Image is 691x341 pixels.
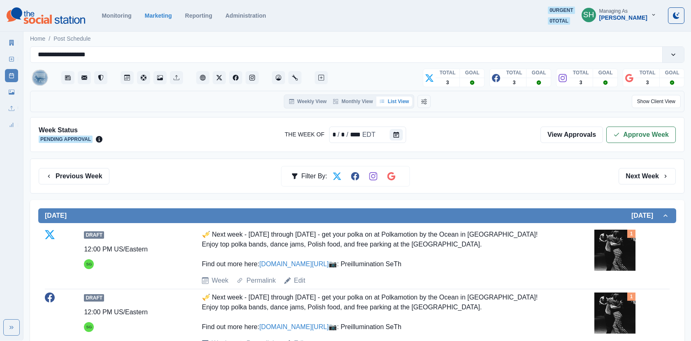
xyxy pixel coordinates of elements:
[45,212,67,219] h2: [DATE]
[594,230,635,271] img: gjnnhdpppgpyp0dfzzlt
[285,130,324,139] label: The Week Of
[294,276,306,286] a: Edit
[349,130,362,140] div: The Week Of
[506,69,522,76] p: TOTAL
[606,127,676,143] button: Approve Week
[213,71,226,84] button: Twitter
[640,69,656,76] p: TOTAL
[440,69,456,76] p: TOTAL
[145,12,172,19] a: Marketing
[646,79,649,86] p: 3
[5,85,18,99] a: Media Library
[599,8,628,14] div: Managing As
[102,12,131,19] a: Monitoring
[465,69,480,76] p: GOAL
[668,7,684,24] button: Toggle Mode
[137,71,150,84] button: Content Pool
[627,293,635,301] div: Total Media Attached
[332,130,337,140] div: The Week Of
[329,127,406,143] div: The Week Of
[513,79,516,86] p: 3
[594,293,635,334] img: gjnnhdpppgpyp0dfzzlt
[315,71,328,84] a: Create New Post
[32,69,48,86] img: 109665159069685
[390,129,403,141] button: The Week Of
[548,7,575,14] span: 0 urgent
[288,71,301,84] button: Administration
[78,71,91,84] button: Messages
[246,71,259,84] button: Instagram
[3,319,20,336] button: Expand
[286,97,330,106] button: Weekly View
[580,79,582,86] p: 3
[212,276,229,286] a: Week
[86,322,92,332] div: Sarah Gleason
[7,7,85,24] img: logoTextSVG.62801f218bc96a9b266caa72a09eb111.svg
[30,35,91,43] nav: breadcrumb
[84,294,104,302] span: Draft
[573,69,589,76] p: TOTAL
[632,95,681,108] button: Show Client View
[53,35,90,43] a: Post Schedule
[202,230,552,269] div: 🎺 Next week - [DATE] through [DATE] - get your polka on at Polkamotion by the Ocean in [GEOGRAPHI...
[259,323,329,330] a: [DOMAIN_NAME][URL]
[548,17,570,25] span: 0 total
[5,118,18,131] a: Review Summary
[330,97,376,106] button: Monthly View
[329,168,345,184] button: Filter by Twitter
[84,307,148,317] div: 12:00 PM US/Eastern
[583,5,594,25] div: Sara Haas
[49,35,50,43] span: /
[598,69,613,76] p: GOAL
[347,168,364,184] button: Filter by Facebook
[332,130,376,140] div: Date
[665,69,679,76] p: GOAL
[575,7,663,23] button: Managing As[PERSON_NAME]
[84,244,148,254] div: 12:00 PM US/Eastern
[61,71,74,84] button: Stream
[153,71,167,84] button: Media Library
[30,35,45,43] a: Home
[185,12,212,19] a: Reporting
[631,212,661,219] h2: [DATE]
[246,276,276,286] a: Permalink
[376,97,413,106] button: List View
[170,71,183,84] button: Uploads
[272,71,285,84] button: Dashboard
[94,71,107,84] button: Reviews
[599,14,647,21] div: [PERSON_NAME]
[365,168,382,184] button: Filter by Instagram
[5,102,18,115] a: Uploads
[202,293,552,332] div: 🎺 Next week - [DATE] through [DATE] - get your polka on at Polkamotion by the Ocean in [GEOGRAPHI...
[259,260,329,267] a: [DOMAIN_NAME][URL]
[627,230,635,238] div: Total Media Attached
[383,168,400,184] button: Filter by Google
[337,130,340,140] div: /
[39,168,109,184] button: Previous Week
[619,168,676,184] button: Next Week
[340,130,345,140] div: The Week Of
[229,71,242,84] button: Facebook
[362,130,376,140] div: The Week Of
[86,259,92,269] div: Sarah Gleason
[121,71,134,84] button: Post Schedule
[5,53,18,66] a: New Post
[196,71,209,84] button: Client Website
[532,69,546,76] p: GOAL
[84,231,104,239] span: Draft
[540,127,603,143] a: View Approvals
[5,36,18,49] a: Marketing Summary
[5,69,18,82] a: Post Schedule
[38,208,676,223] button: [DATE][DATE]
